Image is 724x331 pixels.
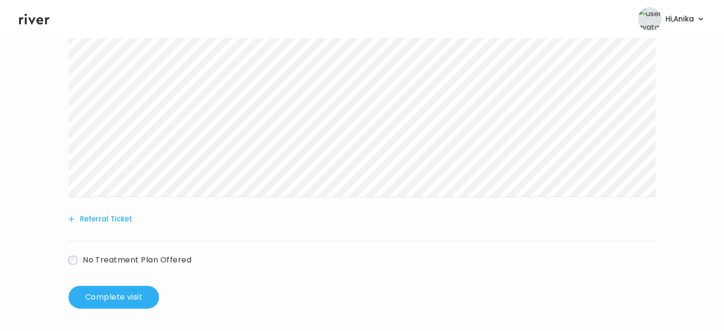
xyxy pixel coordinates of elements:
button: user avatarHi,Anika [638,7,705,31]
span: No Treatment Plan Offered [83,254,191,265]
img: user avatar [638,7,662,31]
button: Referral Ticket [69,212,132,226]
span: Hi, Anika [665,12,694,26]
input: trackAbandonedVisit [69,256,77,264]
button: Complete visit [69,286,159,309]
